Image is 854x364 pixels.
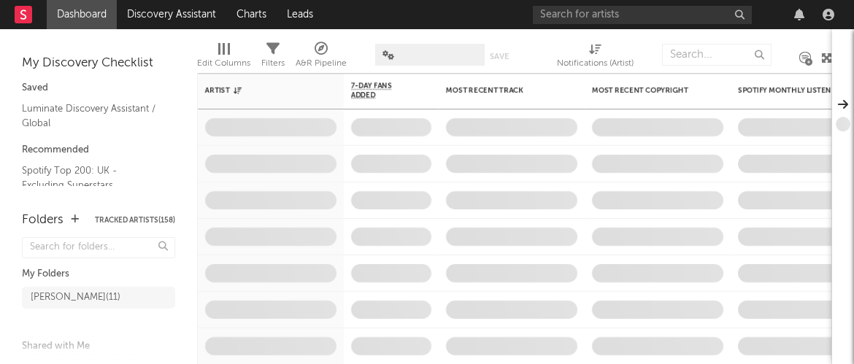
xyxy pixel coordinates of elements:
[261,36,285,79] div: Filters
[197,36,250,79] div: Edit Columns
[261,55,285,72] div: Filters
[22,287,175,309] a: [PERSON_NAME](11)
[95,217,175,224] button: Tracked Artists(158)
[557,36,634,79] div: Notifications (Artist)
[296,55,347,72] div: A&R Pipeline
[490,53,509,61] button: Save
[351,82,409,99] span: 7-Day Fans Added
[22,80,175,97] div: Saved
[22,338,175,355] div: Shared with Me
[22,55,175,72] div: My Discovery Checklist
[738,86,847,95] div: Spotify Monthly Listeners
[446,86,555,95] div: Most Recent Track
[197,55,250,72] div: Edit Columns
[205,86,315,95] div: Artist
[22,212,64,229] div: Folders
[592,86,701,95] div: Most Recent Copyright
[22,101,161,131] a: Luminate Discovery Assistant / Global
[22,237,175,258] input: Search for folders...
[31,289,120,306] div: [PERSON_NAME] ( 11 )
[22,163,161,193] a: Spotify Top 200: UK - Excluding Superstars
[557,55,634,72] div: Notifications (Artist)
[22,142,175,159] div: Recommended
[662,44,772,66] input: Search...
[533,6,752,24] input: Search for artists
[22,266,175,283] div: My Folders
[296,36,347,79] div: A&R Pipeline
